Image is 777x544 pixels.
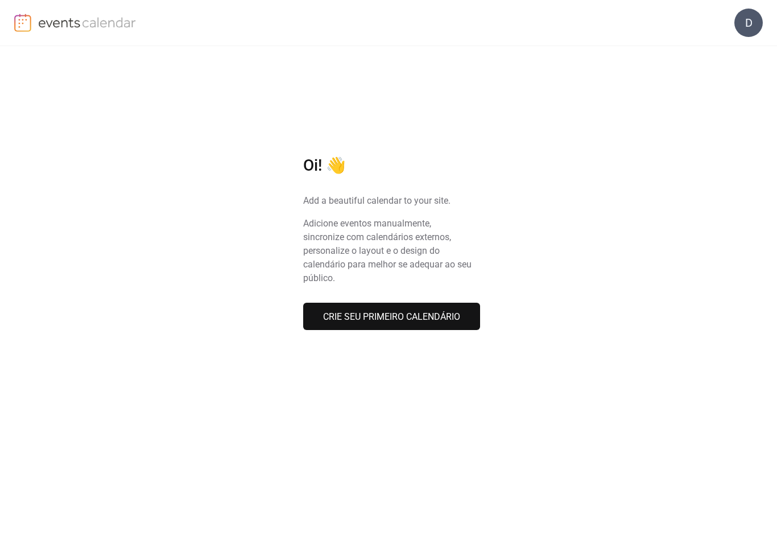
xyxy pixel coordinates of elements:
img: Logo [14,14,31,32]
span: Adicione eventos manualmente, sincronize com calendários externos, personalize o layout e o desig... [303,217,474,285]
button: CRIE SEU PRIMEIRO CALENDÁRIO [303,303,480,330]
span: CRIE SEU PRIMEIRO CALENDÁRIO [323,310,460,324]
img: logo-type [38,14,137,31]
span: Add a beautiful calendar to your site. [303,194,451,208]
div: D [734,9,763,37]
div: Oi! 👋 [303,155,474,175]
